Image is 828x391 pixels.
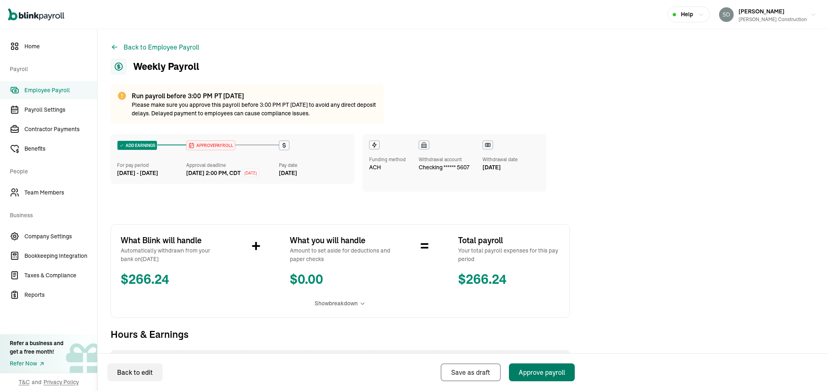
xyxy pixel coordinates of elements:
div: Funding method [369,156,406,163]
div: [DATE] - [DATE] [117,169,186,177]
button: Approve payroll [509,363,575,381]
span: Company Settings [24,232,97,241]
span: Business [10,203,92,226]
iframe: Chat Widget [787,352,828,391]
div: For pay period [117,162,186,169]
span: Contractor Payments [24,125,97,134]
span: Payroll [10,57,92,80]
span: = [420,234,429,259]
div: Withdrawal date [482,156,518,163]
div: Withdrawal account [419,156,469,163]
p: Pay Method [176,351,242,384]
div: Net pay [439,351,504,384]
div: Refer a business and get a free month! [10,339,63,356]
a: Refer Now [10,359,63,368]
div: Approval deadline [186,162,275,169]
span: $ 266.24 [121,270,222,289]
span: [PERSON_NAME] [739,8,785,15]
span: Amount to set aside for deductions and paper checks [290,246,391,264]
div: ADD EARNINGS [117,141,157,150]
span: What you will handle [290,234,391,246]
span: + [252,234,261,259]
span: APPROVE PAYROLL [195,143,233,149]
span: Team Members [24,188,97,197]
button: [PERSON_NAME][PERSON_NAME] Construction [716,4,820,25]
span: Privacy Policy [43,378,79,386]
span: People [10,159,92,182]
span: Reports [24,291,97,299]
span: Show breakdown [315,299,358,308]
span: $ 266.24 [458,270,560,289]
p: Employee name [111,351,176,384]
span: Run payroll before 3:00 PM PT [DATE] [132,92,244,100]
div: [PERSON_NAME] Construction [739,16,807,23]
div: Gross pay [307,351,373,384]
span: Home [24,42,97,51]
span: Taxes & Compliance [24,271,97,280]
div: [DATE] [279,169,348,177]
div: Back to edit [117,367,153,377]
span: Employee Payroll [24,86,97,95]
button: Save as draft [441,363,501,381]
span: Benefits [24,145,97,153]
div: Save as draft [451,367,490,377]
button: Help [667,6,710,22]
p: Please make sure you approve this payroll before 3:00 PM PT [DATE] to avoid any direct deposit de... [132,101,377,118]
span: Your total payroll expenses for this pay period [458,246,560,264]
span: Bookkeeping Integration [24,252,97,260]
span: Hours & Earnings [111,328,570,341]
div: [DATE] 2:00 PM, CDT [186,169,241,177]
div: Approve payroll [519,367,565,377]
p: Total hours [242,351,307,384]
span: Payroll Settings [24,106,97,114]
span: T&C [19,378,30,386]
div: [DATE] [482,163,518,172]
span: Automatically withdrawn from your bank on [DATE] [121,246,222,264]
button: Back to Employee Payroll [111,42,199,52]
span: What Blink will handle [121,234,222,246]
span: $ 0.00 [290,270,391,289]
nav: Global [8,3,64,26]
h1: Weekly Payroll [111,58,199,75]
span: Total payroll [458,234,560,246]
button: Back to edit [107,363,163,381]
span: Help [681,10,693,19]
span: ACH [369,163,381,172]
div: Pay date [279,162,348,169]
span: [DATE] [244,170,257,176]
